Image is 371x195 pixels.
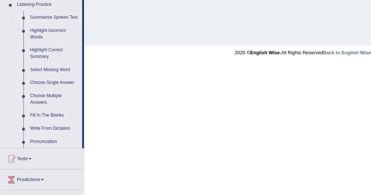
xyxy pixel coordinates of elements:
[27,11,82,24] a: Summarize Spoken Text
[27,76,82,89] a: Choose Single Answer
[27,89,82,109] a: Choose Multiple Answers
[27,24,82,44] a: Highlight Incorrect Words
[27,63,82,77] a: Select Missing Word
[27,135,82,148] a: Pronunciation
[235,45,371,56] div: 2025 © All Rights Reserved
[323,50,371,55] a: Back to English Wise
[27,44,82,63] a: Highlight Correct Summary
[27,109,82,122] a: Fill In The Blanks
[0,169,84,188] a: Predictions
[27,122,82,135] a: Write From Dictation
[0,148,84,167] a: Tests
[250,50,281,55] strong: English Wise.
